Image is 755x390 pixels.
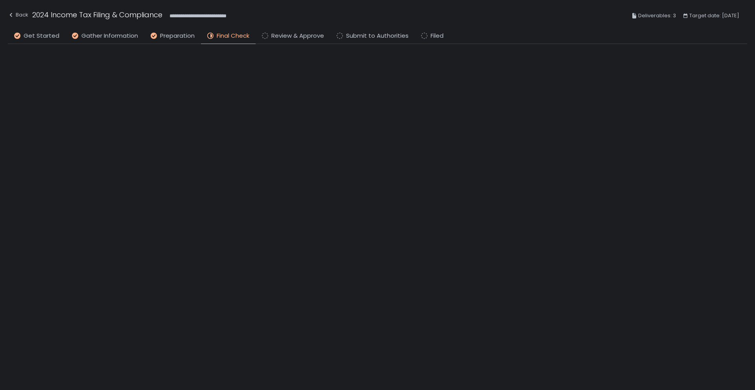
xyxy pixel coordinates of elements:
[431,31,444,40] span: Filed
[271,31,324,40] span: Review & Approve
[8,10,28,20] div: Back
[160,31,195,40] span: Preparation
[638,11,676,20] span: Deliverables: 3
[32,9,162,20] h1: 2024 Income Tax Filing & Compliance
[217,31,249,40] span: Final Check
[8,9,28,22] button: Back
[81,31,138,40] span: Gather Information
[346,31,409,40] span: Submit to Authorities
[689,11,739,20] span: Target date: [DATE]
[24,31,59,40] span: Get Started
